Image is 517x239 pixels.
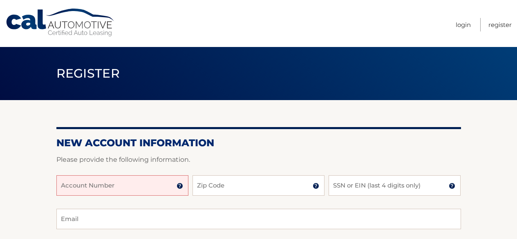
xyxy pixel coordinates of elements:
p: Please provide the following information. [56,154,461,165]
img: tooltip.svg [449,183,455,189]
input: Account Number [56,175,188,196]
img: tooltip.svg [177,183,183,189]
img: tooltip.svg [313,183,319,189]
input: Zip Code [192,175,325,196]
a: Register [488,18,512,31]
input: Email [56,209,461,229]
a: Cal Automotive [5,8,116,37]
span: Register [56,66,120,81]
input: SSN or EIN (last 4 digits only) [329,175,461,196]
h2: New Account Information [56,137,461,149]
a: Login [456,18,471,31]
